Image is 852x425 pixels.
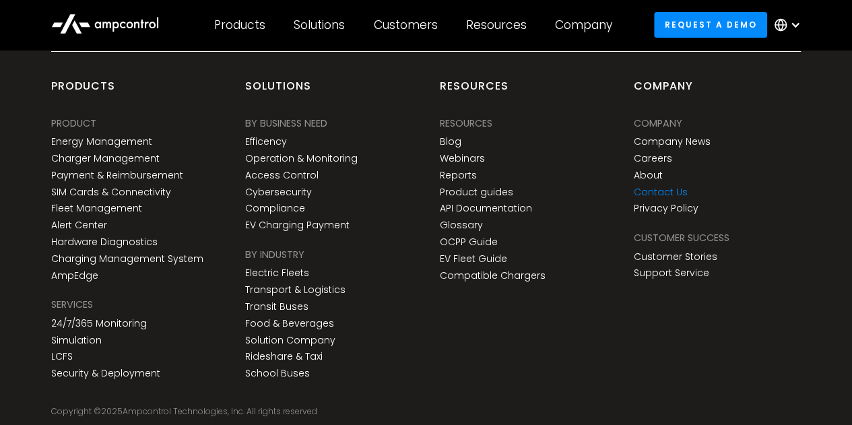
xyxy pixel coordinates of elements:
a: Careers [634,153,672,164]
div: products [51,79,115,104]
div: BY INDUSTRY [245,247,304,262]
a: School Buses [245,368,310,379]
a: EV Fleet Guide [440,253,507,265]
a: About [634,170,663,181]
div: Company [634,116,682,131]
div: SERVICES [51,297,93,312]
a: Company News [634,136,711,148]
a: Transit Buses [245,301,308,313]
div: Solutions [245,79,311,104]
div: Company [555,18,612,32]
a: Electric Fleets [245,267,309,279]
a: Charger Management [51,153,160,164]
a: Contact Us [634,187,688,198]
a: Hardware Diagnostics [51,236,158,248]
a: Food & Beverages [245,318,334,329]
a: SIM Cards & Connectivity [51,187,171,198]
a: Cybersecurity [245,187,312,198]
a: LCFS [51,351,73,362]
a: Customer Stories [634,251,717,263]
div: Solutions [294,18,345,32]
div: BY BUSINESS NEED [245,116,327,131]
a: Blog [440,136,461,148]
a: Product guides [440,187,513,198]
div: Copyright © Ampcontrol Technologies, Inc. All rights reserved [51,406,801,417]
a: Simulation [51,335,102,346]
div: Resources [466,18,527,32]
div: Company [634,79,693,104]
a: Webinars [440,153,485,164]
a: Transport & Logistics [245,284,346,296]
a: 24/7/365 Monitoring [51,318,147,329]
a: Energy Management [51,136,152,148]
a: Reports [440,170,477,181]
a: Alert Center [51,220,107,231]
a: Request a demo [654,12,767,37]
div: Resources [440,116,492,131]
a: Access Control [245,170,319,181]
a: Compliance [245,203,305,214]
div: Products [214,18,265,32]
a: Security & Deployment [51,368,160,379]
div: Customers [374,18,438,32]
a: Payment & Reimbursement [51,170,183,181]
a: Efficency [245,136,287,148]
a: Support Service [634,267,709,279]
a: Charging Management System [51,253,203,265]
div: Resources [440,79,509,104]
a: Compatible Chargers [440,270,546,282]
div: Customer success [634,230,729,245]
a: Operation & Monitoring [245,153,358,164]
a: Privacy Policy [634,203,698,214]
a: Rideshare & Taxi [245,351,323,362]
a: EV Charging Payment [245,220,350,231]
a: AmpEdge [51,270,98,282]
a: OCPP Guide [440,236,498,248]
a: Solution Company [245,335,335,346]
div: PRODUCT [51,116,96,131]
a: Glossary [440,220,483,231]
span: 2025 [101,405,123,417]
a: Fleet Management [51,203,142,214]
a: API Documentation [440,203,532,214]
